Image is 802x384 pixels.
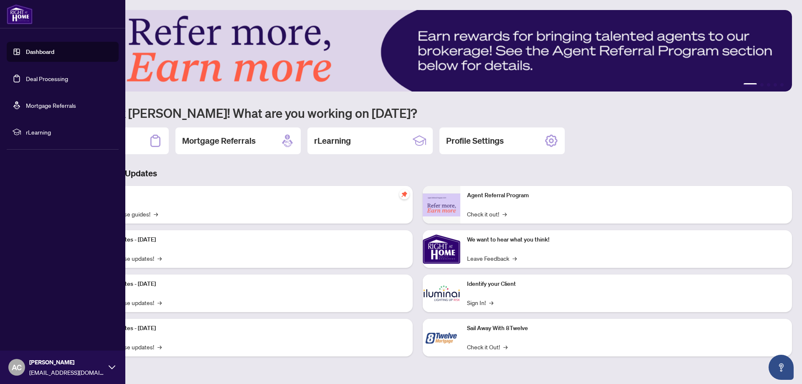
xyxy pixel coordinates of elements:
img: Slide 0 [43,10,792,92]
a: Deal Processing [26,75,68,82]
span: [EMAIL_ADDRESS][DOMAIN_NAME] [29,368,104,377]
h3: Brokerage & Industry Updates [43,168,792,179]
p: Self-Help [88,191,406,200]
p: Platform Updates - [DATE] [88,235,406,244]
h2: Mortgage Referrals [182,135,256,147]
p: Agent Referral Program [467,191,785,200]
h2: Profile Settings [446,135,504,147]
a: Check it Out!→ [467,342,508,351]
span: → [157,254,162,263]
a: Sign In!→ [467,298,493,307]
span: rLearning [26,127,113,137]
button: 2 [760,83,764,86]
span: → [513,254,517,263]
span: pushpin [399,189,409,199]
span: → [503,342,508,351]
span: AC [12,361,22,373]
a: Check it out!→ [467,209,507,219]
button: 5 [780,83,784,86]
button: Open asap [769,355,794,380]
p: Sail Away With 8Twelve [467,324,785,333]
p: Identify your Client [467,280,785,289]
span: → [489,298,493,307]
button: 4 [774,83,777,86]
span: → [154,209,158,219]
img: Agent Referral Program [423,193,460,216]
h2: rLearning [314,135,351,147]
img: Sail Away With 8Twelve [423,319,460,356]
img: Identify your Client [423,275,460,312]
span: → [157,342,162,351]
a: Dashboard [26,48,54,56]
img: logo [7,4,33,24]
p: Platform Updates - [DATE] [88,324,406,333]
span: → [503,209,507,219]
p: Platform Updates - [DATE] [88,280,406,289]
a: Mortgage Referrals [26,102,76,109]
span: [PERSON_NAME] [29,358,104,367]
button: 1 [744,83,757,86]
button: 3 [767,83,770,86]
span: → [157,298,162,307]
img: We want to hear what you think! [423,230,460,268]
h1: Welcome back [PERSON_NAME]! What are you working on [DATE]? [43,105,792,121]
p: We want to hear what you think! [467,235,785,244]
a: Leave Feedback→ [467,254,517,263]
